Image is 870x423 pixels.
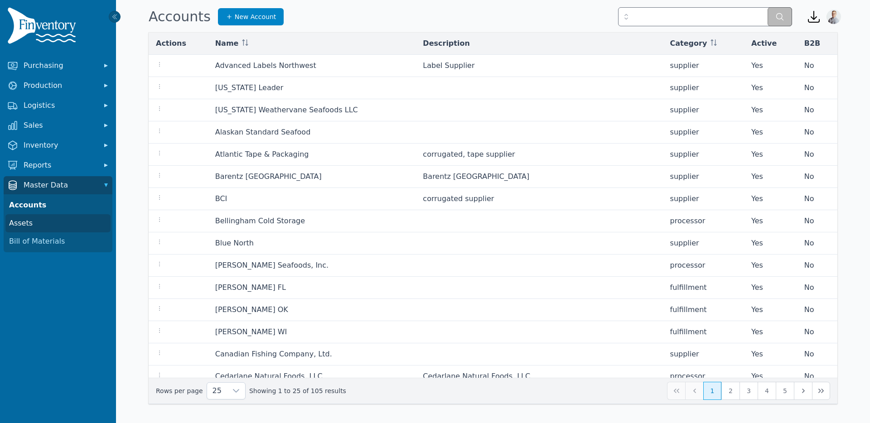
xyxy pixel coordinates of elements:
span: Reports [24,160,96,171]
button: Next Page [794,382,812,400]
button: Purchasing [4,57,112,75]
button: Page 1 [703,382,721,400]
button: Sales [4,116,112,135]
td: No [797,321,837,343]
span: Showing 1 to 25 of 105 results [249,386,346,395]
a: [PERSON_NAME] FL [215,283,286,292]
a: [US_STATE] Leader [215,83,284,92]
td: supplier [663,121,744,144]
td: Yes [744,166,797,188]
td: supplier [663,343,744,365]
button: Master Data [4,176,112,194]
a: New Account [218,8,284,25]
td: Yes [744,188,797,210]
td: Yes [744,299,797,321]
button: Production [4,77,112,95]
td: No [797,210,837,232]
td: Barentz [GEOGRAPHIC_DATA] [416,166,662,188]
span: New Account [235,12,276,21]
td: No [797,77,837,99]
a: [PERSON_NAME] OK [215,305,288,314]
button: Reports [4,156,112,174]
td: Yes [744,232,797,255]
span: Category [670,38,707,49]
span: B2B [804,38,821,49]
span: Active [751,38,777,49]
td: No [797,255,837,277]
td: No [797,55,837,77]
td: processor [663,210,744,232]
td: No [797,299,837,321]
td: No [797,166,837,188]
a: [US_STATE] Weathervane Seafoods LLC [215,106,358,114]
td: Label Supplier [416,55,662,77]
button: Page 5 [776,382,794,400]
a: Atlantic Tape & Packaging [215,150,309,159]
td: No [797,343,837,365]
a: BCI [215,194,227,203]
span: Sales [24,120,96,131]
a: Alaskan Standard Seafood [215,128,311,136]
span: Logistics [24,100,96,111]
a: Assets [5,214,111,232]
td: Yes [744,365,797,388]
td: No [797,232,837,255]
td: fulfillment [663,321,744,343]
span: Master Data [24,180,96,191]
img: Finventory [7,7,80,48]
td: Yes [744,277,797,299]
td: supplier [663,77,744,99]
td: No [797,188,837,210]
a: [PERSON_NAME] Seafoods, Inc. [215,261,329,269]
td: No [797,144,837,166]
td: Yes [744,255,797,277]
td: supplier [663,144,744,166]
td: Yes [744,99,797,121]
span: Name [215,38,239,49]
td: supplier [663,166,744,188]
td: supplier [663,232,744,255]
a: Cedarlane Natural Foods, LLC [215,372,323,380]
img: Joshua Benton [826,10,841,24]
button: Last Page [812,382,830,400]
td: supplier [663,188,744,210]
td: corrugated, tape supplier [416,144,662,166]
button: Inventory [4,136,112,154]
td: No [797,121,837,144]
span: Purchasing [24,60,96,71]
td: No [797,365,837,388]
a: Bill of Materials [5,232,111,250]
td: Yes [744,210,797,232]
td: No [797,277,837,299]
td: fulfillment [663,299,744,321]
a: [PERSON_NAME] WI [215,327,287,336]
td: Yes [744,321,797,343]
span: Description [423,38,469,49]
td: Yes [744,55,797,77]
td: processor [663,365,744,388]
td: Yes [744,77,797,99]
a: Accounts [5,196,111,214]
a: Blue North [215,239,254,247]
td: supplier [663,55,744,77]
td: supplier [663,99,744,121]
td: No [797,99,837,121]
td: corrugated supplier [416,188,662,210]
td: Yes [744,343,797,365]
span: Production [24,80,96,91]
a: Bellingham Cold Storage [215,216,305,225]
a: Advanced Labels Northwest [215,61,316,70]
button: Logistics [4,96,112,115]
a: Barentz [GEOGRAPHIC_DATA] [215,172,322,181]
td: processor [663,255,744,277]
td: Yes [744,121,797,144]
span: Inventory [24,140,96,151]
button: Page 2 [721,382,739,400]
button: Page 4 [758,382,776,400]
a: Canadian Fishing Company, Ltd. [215,350,332,358]
h1: Accounts [149,9,211,25]
button: Page 3 [739,382,758,400]
span: Rows per page [207,383,227,399]
td: fulfillment [663,277,744,299]
td: Cedarlane Natural Foods, LLC [416,365,662,388]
